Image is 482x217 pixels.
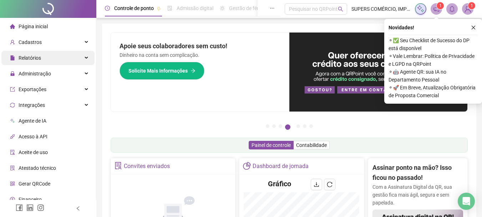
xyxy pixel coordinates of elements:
[10,71,15,76] span: lock
[289,33,468,112] img: banner%2Fa8ee1423-cce5-4ffa-a127-5a2d429cc7d8.png
[19,102,45,108] span: Integrações
[10,40,15,45] span: user-add
[128,67,188,75] span: Solicite Mais Informações
[437,2,444,9] sup: 1
[105,6,110,11] span: clock-circle
[272,124,276,128] button: 2
[37,204,44,211] span: instagram
[120,41,281,51] h2: Apoie seus colaboradores sem custo!
[76,206,81,211] span: left
[177,5,213,11] span: Admissão digital
[191,68,196,73] span: arrow-right
[327,182,333,187] span: reload
[19,181,50,187] span: Gerar QRCode
[167,6,172,11] span: file-done
[19,134,47,139] span: Acesso à API
[468,2,475,9] sup: Atualize o seu contato no menu Meus Dados
[19,55,41,61] span: Relatórios
[10,24,15,29] span: home
[26,204,34,211] span: linkedin
[314,182,319,187] span: download
[458,193,475,210] div: Open Intercom Messenger
[115,162,122,169] span: solution
[19,39,42,45] span: Cadastros
[351,5,411,13] span: SUPERS COMÉRCIO, IMPORTAÇÃO E CONFECÇÃO LTDA
[417,5,425,13] img: sparkle-icon.fc2bf0ac1784a2077858766a79e2daf3.svg
[10,55,15,60] span: file
[157,6,161,11] span: pushpin
[19,71,51,77] span: Administração
[114,5,154,11] span: Controle de ponto
[471,3,473,8] span: 1
[372,183,463,207] p: Com a Assinatura Digital da QR, sua gestão fica mais ágil, segura e sem papelada.
[296,142,327,148] span: Contabilidade
[279,124,282,128] button: 3
[19,87,46,92] span: Exportações
[462,4,473,14] img: 24300
[372,163,463,183] h2: Assinar ponto na mão? Isso ficou no passado!
[389,68,478,84] span: ⚬ 🤖 Agente QR: sua IA no Departamento Pessoal
[285,124,290,130] button: 4
[10,197,15,202] span: dollar
[10,134,15,139] span: api
[309,124,313,128] button: 7
[220,6,225,11] span: sun
[471,25,476,30] span: close
[19,149,48,155] span: Aceite de uso
[268,179,291,189] h4: Gráfico
[253,160,309,172] div: Dashboard de jornada
[296,124,300,128] button: 5
[433,6,440,12] span: notification
[120,51,281,59] p: Dinheiro na conta sem complicação.
[10,103,15,108] span: sync
[10,150,15,155] span: audit
[19,165,56,171] span: Atestado técnico
[19,24,48,29] span: Página inicial
[10,166,15,171] span: solution
[266,124,269,128] button: 1
[389,52,478,68] span: ⚬ Vale Lembrar: Política de Privacidade e LGPD na QRPoint
[19,118,46,124] span: Agente de IA
[229,5,265,11] span: Gestão de férias
[439,3,442,8] span: 1
[252,142,291,148] span: Painel de controle
[124,160,170,172] div: Convites enviados
[16,204,23,211] span: facebook
[303,124,306,128] button: 6
[243,162,250,169] span: pie-chart
[120,62,204,80] button: Solicite Mais Informações
[338,6,343,12] span: search
[10,87,15,92] span: export
[270,6,275,11] span: ellipsis
[19,197,42,202] span: Financeiro
[449,6,455,12] span: bell
[389,24,414,31] span: Novidades !
[389,36,478,52] span: ⚬ ✅ Seu Checklist de Sucesso do DP está disponível
[389,84,478,99] span: ⚬ 🚀 Em Breve, Atualização Obrigatória de Proposta Comercial
[10,181,15,186] span: qrcode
